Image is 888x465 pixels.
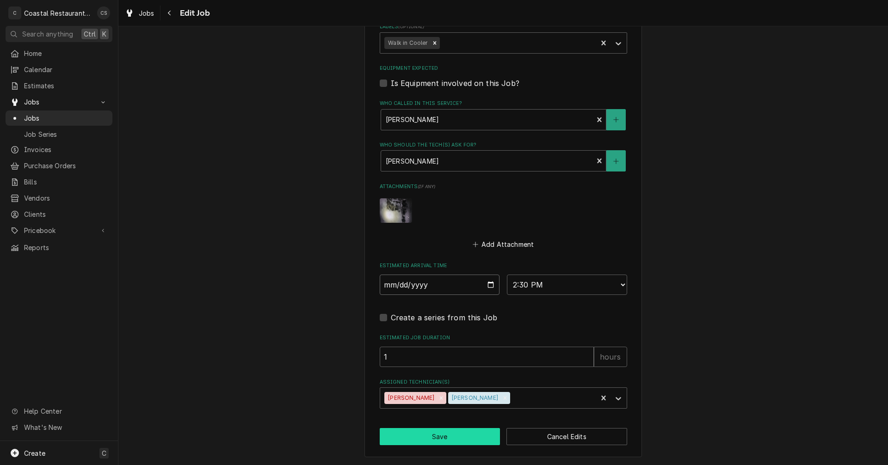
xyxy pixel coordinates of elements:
[162,6,177,20] button: Navigate back
[6,110,112,126] a: Jobs
[24,145,108,154] span: Invoices
[24,226,94,235] span: Pricebook
[6,94,112,110] a: Go to Jobs
[24,177,108,187] span: Bills
[500,392,510,404] div: Remove Phill Blush
[448,392,500,404] div: [PERSON_NAME]
[418,184,435,189] span: ( if any )
[6,78,112,93] a: Estimates
[6,46,112,61] a: Home
[97,6,110,19] div: Chris Sockriter's Avatar
[6,26,112,42] button: Search anythingCtrlK
[391,78,519,89] label: Is Equipment involved on this Job?
[613,116,619,123] svg: Create New Contact
[24,65,108,74] span: Calendar
[380,183,627,251] div: Attachments
[380,334,627,342] label: Estimated Job Duration
[380,334,627,367] div: Estimated Job Duration
[506,428,627,445] button: Cancel Edits
[24,129,108,139] span: Job Series
[102,29,106,39] span: K
[430,37,440,49] div: Remove Walk in Cooler
[380,100,627,107] label: Who called in this service?
[507,275,627,295] select: Time Select
[6,240,112,255] a: Reports
[84,29,96,39] span: Ctrl
[380,262,627,269] label: Estimated Arrival Time
[177,7,210,19] span: Edit Job
[613,158,619,165] svg: Create New Contact
[6,158,112,173] a: Purchase Orders
[6,62,112,77] a: Calendar
[6,142,112,157] a: Invoices
[594,347,627,367] div: hours
[97,6,110,19] div: CS
[471,238,536,251] button: Add Attachment
[24,81,108,91] span: Estimates
[24,422,107,432] span: What's New
[606,150,626,171] button: Create New Contact
[24,97,94,107] span: Jobs
[380,183,627,190] label: Attachments
[398,24,424,29] span: ( optional )
[606,109,626,130] button: Create New Contact
[380,141,627,149] label: Who should the tech(s) ask for?
[380,65,627,88] div: Equipment Expected
[102,448,106,458] span: C
[24,243,108,252] span: Reports
[6,127,112,142] a: Job Series
[380,23,627,31] label: Labels
[380,428,627,445] div: Button Group Row
[8,6,21,19] div: C
[6,190,112,206] a: Vendors
[24,406,107,416] span: Help Center
[384,37,429,49] div: Walk in Cooler
[6,223,112,238] a: Go to Pricebook
[380,428,500,445] button: Save
[24,113,108,123] span: Jobs
[24,49,108,58] span: Home
[380,275,500,295] input: Date
[380,198,412,223] img: CkBuD3UkSjmZC9dkV1Yg
[380,262,627,295] div: Estimated Arrival Time
[139,8,154,18] span: Jobs
[6,404,112,419] a: Go to Help Center
[380,428,627,445] div: Button Group
[6,174,112,190] a: Bills
[24,8,92,18] div: Coastal Restaurant Repair
[380,65,627,72] label: Equipment Expected
[6,420,112,435] a: Go to What's New
[380,141,627,171] div: Who should the tech(s) ask for?
[380,379,627,386] label: Assigned Technician(s)
[391,312,498,323] label: Create a series from this Job
[22,29,73,39] span: Search anything
[24,449,45,457] span: Create
[380,379,627,409] div: Assigned Technician(s)
[121,6,158,21] a: Jobs
[24,161,108,171] span: Purchase Orders
[436,392,446,404] div: Remove Carlos Espin
[384,392,436,404] div: [PERSON_NAME]
[24,193,108,203] span: Vendors
[380,100,627,130] div: Who called in this service?
[6,207,112,222] a: Clients
[380,23,627,53] div: Labels
[24,209,108,219] span: Clients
